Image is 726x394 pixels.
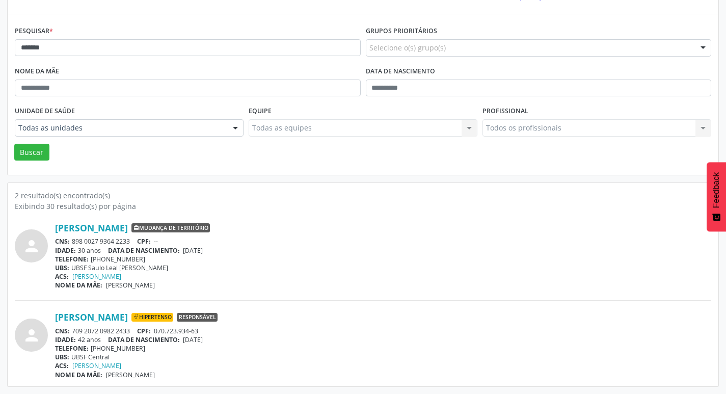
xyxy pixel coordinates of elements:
div: 898 0027 9364 2233 [55,237,711,246]
label: Nome da mãe [15,64,59,80]
div: UBSF Central [55,353,711,361]
label: Grupos prioritários [366,23,437,39]
span: 070.723.934-63 [154,327,198,335]
span: [PERSON_NAME] [106,371,155,379]
label: Profissional [482,103,528,119]
span: -- [154,237,158,246]
div: UBSF Saulo Leal [PERSON_NAME] [55,264,711,272]
label: Equipe [249,103,272,119]
span: IDADE: [55,246,76,255]
label: Unidade de saúde [15,103,75,119]
span: CNS: [55,327,70,335]
span: Mudança de território [131,223,210,232]
span: CPF: [137,327,151,335]
span: Responsável [177,313,218,322]
span: Selecione o(s) grupo(s) [369,42,446,53]
i: person [22,237,41,255]
span: Hipertenso [131,313,173,322]
i: person [22,326,41,345]
span: ACS: [55,361,69,370]
span: NOME DA MÃE: [55,281,102,290]
span: IDADE: [55,335,76,344]
span: TELEFONE: [55,255,89,264]
span: [DATE] [183,246,203,255]
div: 42 anos [55,335,711,344]
span: Todas as unidades [18,123,223,133]
button: Buscar [14,144,49,161]
div: 709 2072 0982 2433 [55,327,711,335]
span: DATA DE NASCIMENTO: [108,335,180,344]
label: Data de nascimento [366,64,435,80]
div: 2 resultado(s) encontrado(s) [15,190,711,201]
div: 30 anos [55,246,711,255]
div: [PHONE_NUMBER] [55,344,711,353]
span: DATA DE NASCIMENTO: [108,246,180,255]
span: ACS: [55,272,69,281]
div: [PHONE_NUMBER] [55,255,711,264]
div: Exibindo 30 resultado(s) por página [15,201,711,212]
span: NOME DA MÃE: [55,371,102,379]
span: [DATE] [183,335,203,344]
a: [PERSON_NAME] [55,311,128,323]
span: UBS: [55,353,69,361]
span: UBS: [55,264,69,272]
span: TELEFONE: [55,344,89,353]
span: CNS: [55,237,70,246]
span: [PERSON_NAME] [106,281,155,290]
label: Pesquisar [15,23,53,39]
span: CPF: [137,237,151,246]
button: Feedback - Mostrar pesquisa [707,162,726,231]
a: [PERSON_NAME] [55,222,128,233]
span: Feedback [712,172,721,208]
a: [PERSON_NAME] [72,361,121,370]
a: [PERSON_NAME] [72,272,121,281]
